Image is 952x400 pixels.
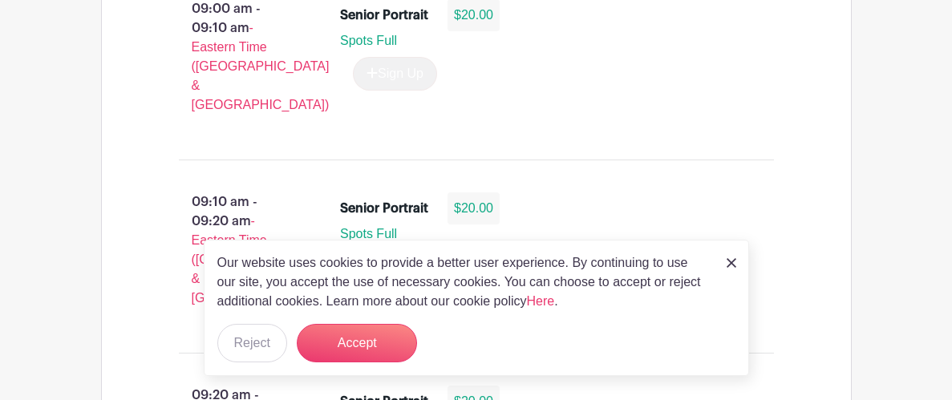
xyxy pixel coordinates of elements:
button: Reject [217,324,287,362]
button: Accept [297,324,417,362]
div: $20.00 [448,192,500,224]
span: - Eastern Time ([GEOGRAPHIC_DATA] & [GEOGRAPHIC_DATA]) [192,21,330,111]
img: close_button-5f87c8562297e5c2d7936805f587ecaba9071eb48480494691a3f1689db116b3.svg [727,258,736,268]
span: Spots Full [340,227,397,240]
p: 09:10 am - 09:20 am [153,186,315,314]
span: Spots Full [340,34,397,47]
a: Here [527,294,555,308]
p: Our website uses cookies to provide a better user experience. By continuing to use our site, you ... [217,253,710,311]
div: Senior Portrait [340,6,428,25]
span: - Eastern Time ([GEOGRAPHIC_DATA] & [GEOGRAPHIC_DATA]) [192,214,330,305]
div: Senior Portrait [340,199,428,218]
